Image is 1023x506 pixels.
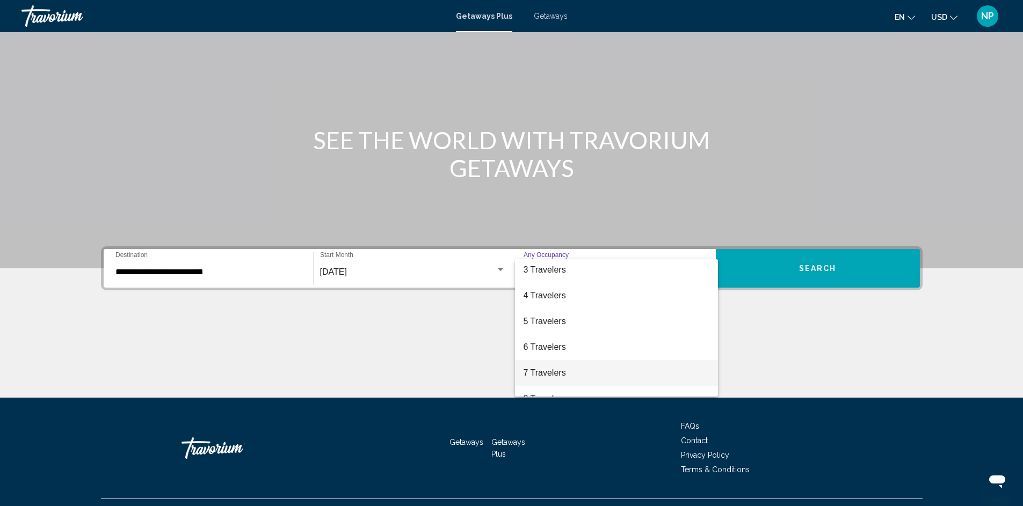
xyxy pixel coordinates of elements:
[524,360,709,386] span: 7 Travelers
[980,463,1014,497] iframe: Button to launch messaging window
[524,386,709,412] span: 8 Travelers
[524,309,709,334] span: 5 Travelers
[524,283,709,309] span: 4 Travelers
[524,334,709,360] span: 6 Travelers
[524,257,709,283] span: 3 Travelers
